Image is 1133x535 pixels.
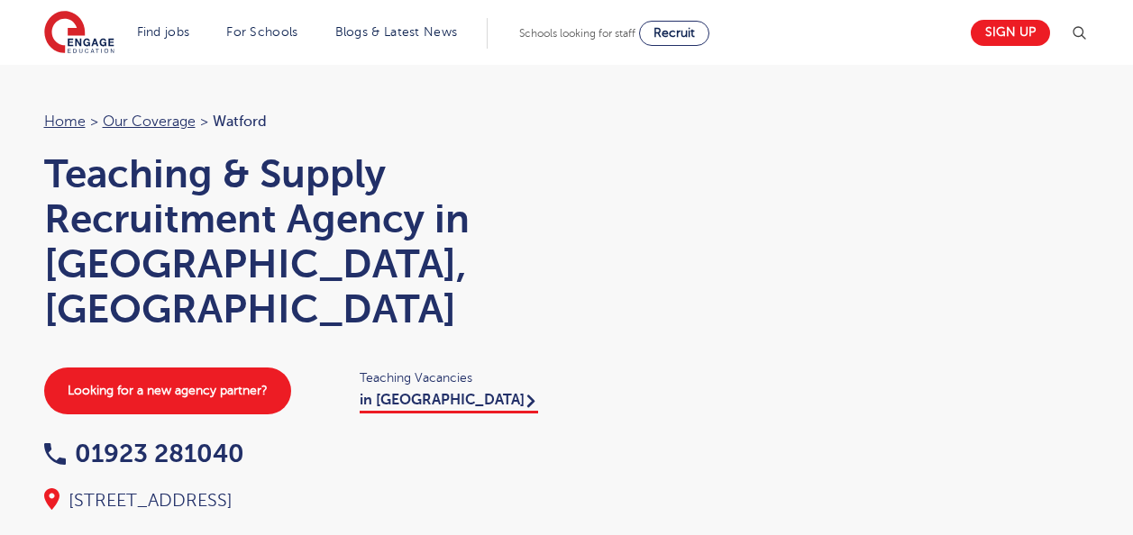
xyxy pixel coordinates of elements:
img: Engage Education [44,11,114,56]
a: in [GEOGRAPHIC_DATA] [360,392,538,413]
a: 01923 281040 [44,440,244,467]
span: Recruit [653,26,695,40]
h1: Teaching & Supply Recruitment Agency in [GEOGRAPHIC_DATA], [GEOGRAPHIC_DATA] [44,151,549,331]
span: Watford [213,113,267,130]
a: Blogs & Latest News [335,25,458,39]
a: For Schools [226,25,297,39]
a: Our coverage [103,113,196,130]
nav: breadcrumb [44,110,549,133]
span: > [90,113,98,130]
div: [STREET_ADDRESS] [44,488,549,513]
a: Sign up [971,20,1050,46]
span: Teaching Vacancies [360,367,549,388]
a: Recruit [639,21,709,46]
a: Looking for a new agency partner? [44,367,291,414]
span: Schools looking for staff [519,27,635,40]
span: > [200,113,208,130]
a: Home [44,113,86,130]
a: Find jobs [137,25,190,39]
